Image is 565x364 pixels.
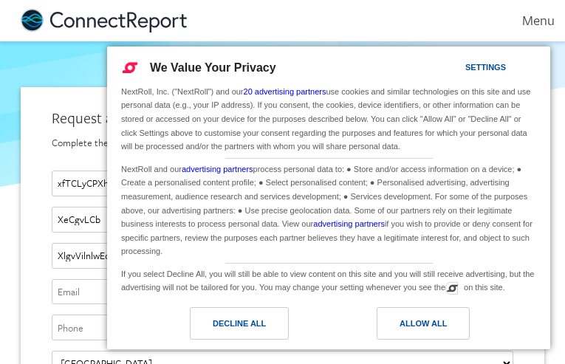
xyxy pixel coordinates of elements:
[52,279,513,305] input: Email
[400,315,447,332] div: Allow All
[465,59,506,75] div: Settings
[150,61,276,74] span: We Value Your Privacy
[329,307,541,347] a: Allow All
[182,165,253,174] a: advertising partners
[118,83,539,155] div: NextRoll, Inc. ("NextRoll") and our use cookies and similar technologies on this site and use per...
[213,315,266,332] div: Decline All
[52,108,513,128] div: Request a
[118,264,539,296] div: If you select Decline All, you will still be able to view content on this site and you will still...
[244,87,326,96] a: 20 advertising partners
[52,315,513,340] input: Phone
[52,171,513,196] input: First name
[118,159,539,260] div: NextRoll and our process personal data to: ● Store and/or access information on a device; ● Creat...
[439,55,475,83] a: Settings
[52,136,513,150] div: Complete the form below and someone from our team will be in touch shortly
[52,243,513,269] input: Company
[313,219,385,228] a: advertising partners
[52,207,513,233] input: Last name
[502,12,555,29] div: Menu
[116,307,329,347] a: Decline All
